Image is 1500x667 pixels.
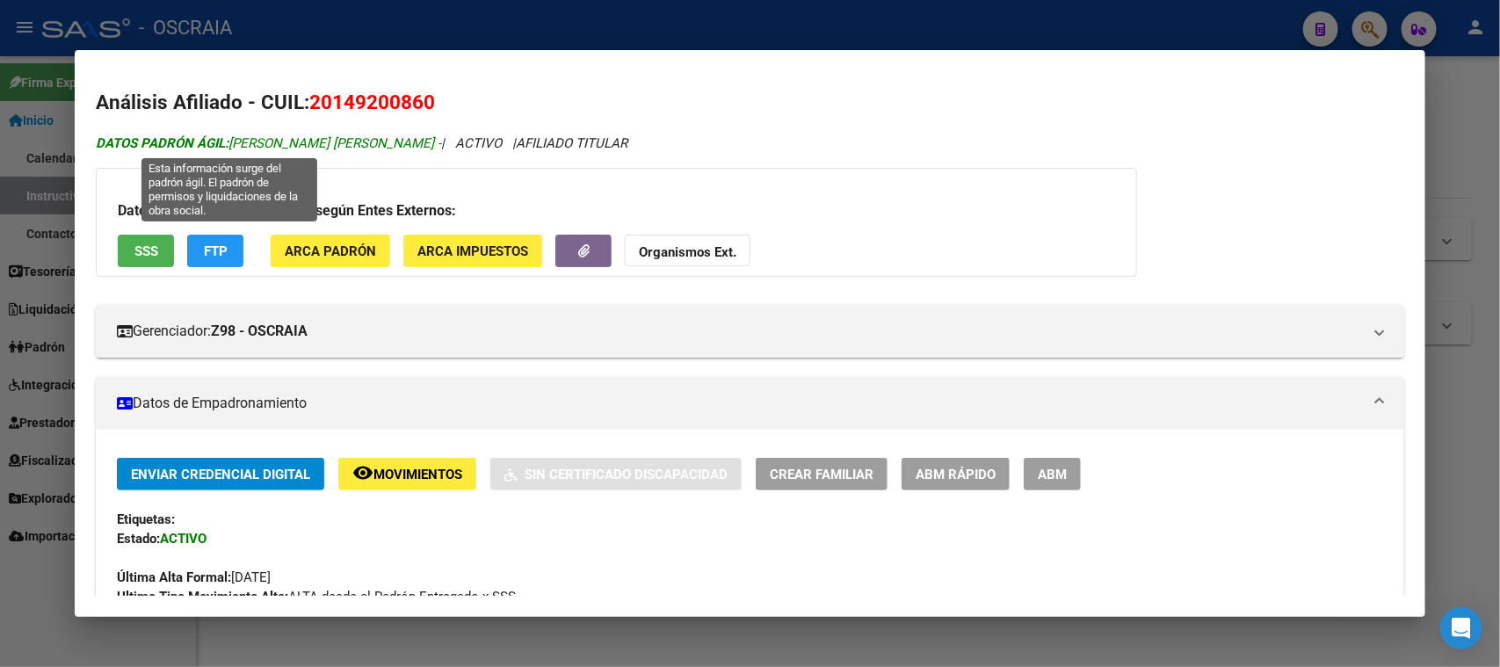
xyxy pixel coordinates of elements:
span: ABM Rápido [916,467,996,482]
strong: Última Alta Formal: [117,569,231,585]
strong: ACTIVO [160,531,207,547]
h3: Datos Personales y Afiliatorios según Entes Externos: [118,200,1115,221]
strong: Z98 - OSCRAIA [211,321,308,342]
button: SSS [118,235,174,267]
span: ARCA Padrón [285,243,376,259]
button: Sin Certificado Discapacidad [490,458,742,490]
span: ARCA Impuestos [417,243,528,259]
span: 20149200860 [309,91,435,113]
mat-icon: remove_red_eye [352,462,373,483]
mat-expansion-panel-header: Datos de Empadronamiento [96,377,1403,430]
span: ALTA desde el Padrón Entregado x SSS [117,589,516,605]
h2: Análisis Afiliado - CUIL: [96,88,1403,118]
strong: Organismos Ext. [639,244,736,260]
span: Sin Certificado Discapacidad [525,467,728,482]
span: Crear Familiar [770,467,873,482]
strong: DATOS PADRÓN ÁGIL: [96,135,228,151]
strong: Etiquetas: [117,511,175,527]
button: FTP [187,235,243,267]
button: ABM [1024,458,1081,490]
button: ARCA Padrón [271,235,390,267]
span: Movimientos [373,467,462,482]
div: Open Intercom Messenger [1440,607,1482,649]
span: AFILIADO TITULAR [516,135,627,151]
mat-panel-title: Datos de Empadronamiento [117,393,1361,414]
button: Crear Familiar [756,458,888,490]
span: FTP [204,243,228,259]
button: Enviar Credencial Digital [117,458,324,490]
button: ABM Rápido [902,458,1010,490]
span: SSS [134,243,158,259]
strong: Ultimo Tipo Movimiento Alta: [117,589,288,605]
span: Enviar Credencial Digital [131,467,310,482]
mat-expansion-panel-header: Gerenciador:Z98 - OSCRAIA [96,305,1403,358]
mat-panel-title: Gerenciador: [117,321,1361,342]
i: | ACTIVO | [96,135,627,151]
button: Movimientos [338,458,476,490]
span: ABM [1038,467,1067,482]
button: Organismos Ext. [625,235,750,267]
span: [PERSON_NAME] [PERSON_NAME] - [96,135,441,151]
span: [DATE] [117,569,271,585]
button: ARCA Impuestos [403,235,542,267]
strong: Estado: [117,531,160,547]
